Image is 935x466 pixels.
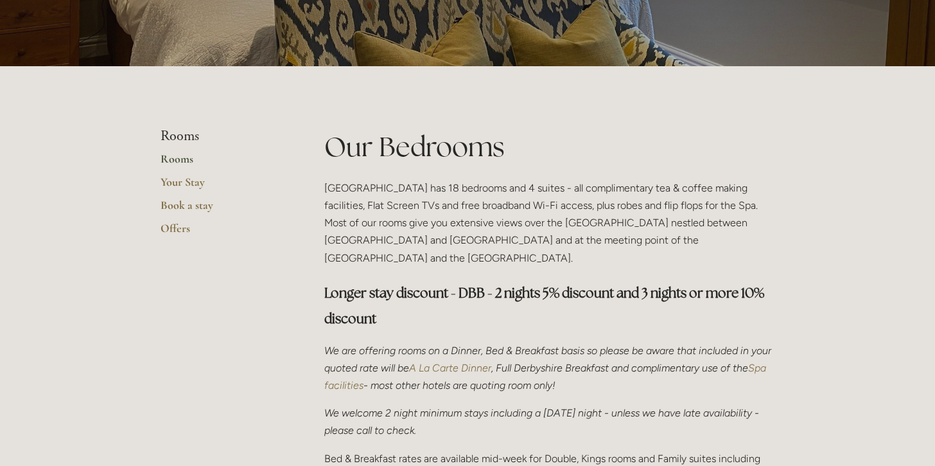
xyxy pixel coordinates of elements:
em: We welcome 2 night minimum stays including a [DATE] night - unless we have late availability - pl... [324,407,762,436]
em: - most other hotels are quoting room only! [363,379,555,391]
h1: Our Bedrooms [324,128,774,166]
strong: Longer stay discount - DBB - 2 nights 5% discount and 3 nights or more 10% discount [324,284,767,327]
a: Your Stay [161,175,283,198]
a: A La Carte Dinner [409,362,491,374]
p: [GEOGRAPHIC_DATA] has 18 bedrooms and 4 suites - all complimentary tea & coffee making facilities... [324,179,774,267]
a: Rooms [161,152,283,175]
a: Book a stay [161,198,283,221]
a: Offers [161,221,283,244]
em: We are offering rooms on a Dinner, Bed & Breakfast basis so please be aware that included in your... [324,345,774,374]
li: Rooms [161,128,283,145]
em: , Full Derbyshire Breakfast and complimentary use of the [491,362,748,374]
